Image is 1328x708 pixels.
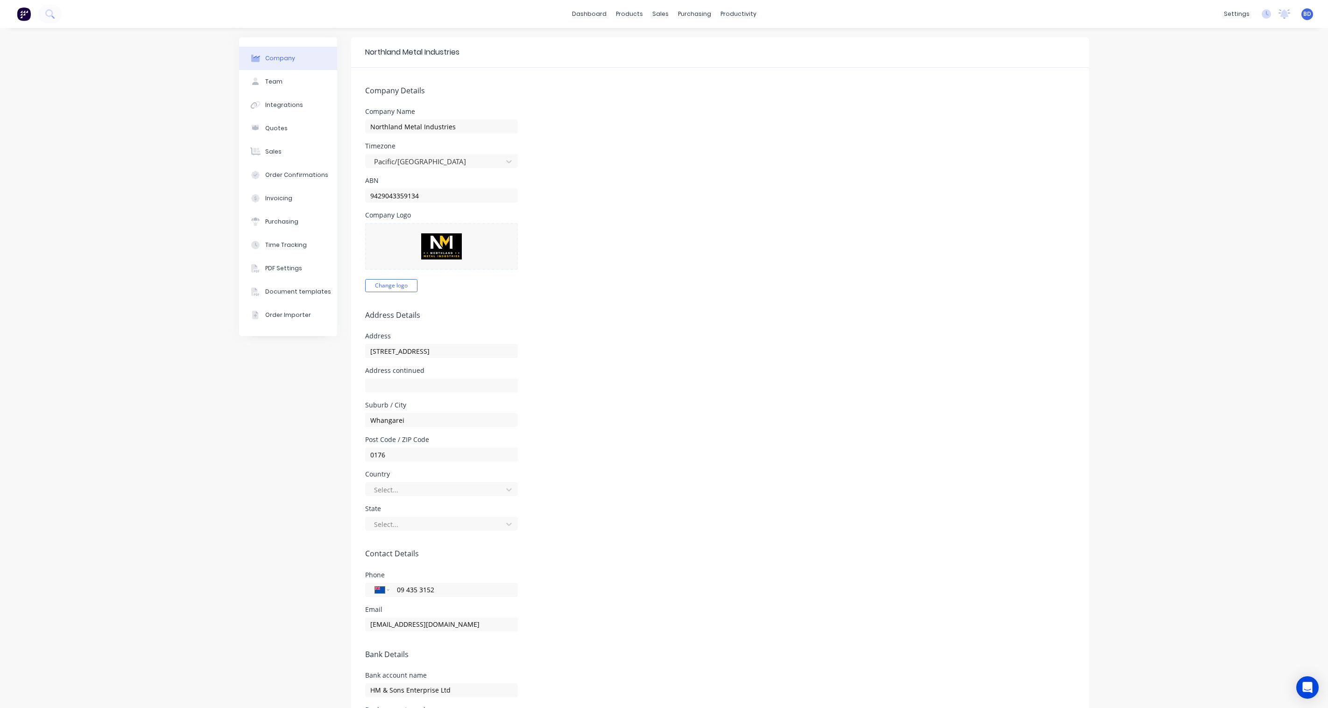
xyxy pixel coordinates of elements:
[265,147,282,156] div: Sales
[17,7,31,21] img: Factory
[567,7,611,21] a: dashboard
[365,672,518,679] div: Bank account name
[265,101,303,109] div: Integrations
[239,210,337,233] button: Purchasing
[365,212,518,218] div: Company Logo
[265,287,331,296] div: Document templates
[239,280,337,303] button: Document templates
[265,124,288,133] div: Quotes
[239,47,337,70] button: Company
[365,606,518,613] div: Email
[265,241,307,249] div: Time Tracking
[365,549,1075,558] h5: Contact Details
[365,143,518,149] div: Timezone
[265,194,292,203] div: Invoicing
[365,402,518,408] div: Suburb / City
[365,333,518,339] div: Address
[716,7,761,21] div: productivity
[611,7,648,21] div: products
[239,163,337,187] button: Order Confirmations
[365,177,518,184] div: ABN
[239,93,337,117] button: Integrations
[239,233,337,257] button: Time Tracking
[265,54,295,63] div: Company
[239,70,337,93] button: Team
[265,264,302,273] div: PDF Settings
[239,187,337,210] button: Invoicing
[365,367,518,374] div: Address continued
[365,572,518,578] div: Phone
[1219,7,1254,21] div: settings
[365,108,518,115] div: Company Name
[1296,676,1319,699] div: Open Intercom Messenger
[365,471,518,477] div: Country
[239,303,337,327] button: Order Importer
[673,7,716,21] div: purchasing
[365,47,459,58] div: Northland Metal Industries
[265,217,298,226] div: Purchasing
[239,257,337,280] button: PDF Settings
[265,171,328,179] div: Order Confirmations
[365,505,518,512] div: State
[365,86,1075,95] h5: Company Details
[1303,10,1311,18] span: BD
[365,650,1075,659] h5: Bank Details
[265,77,283,86] div: Team
[648,7,673,21] div: sales
[365,279,417,292] button: Change logo
[365,311,1075,320] h5: Address Details
[365,436,518,443] div: Post Code / ZIP Code
[239,140,337,163] button: Sales
[239,117,337,140] button: Quotes
[265,311,311,319] div: Order Importer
